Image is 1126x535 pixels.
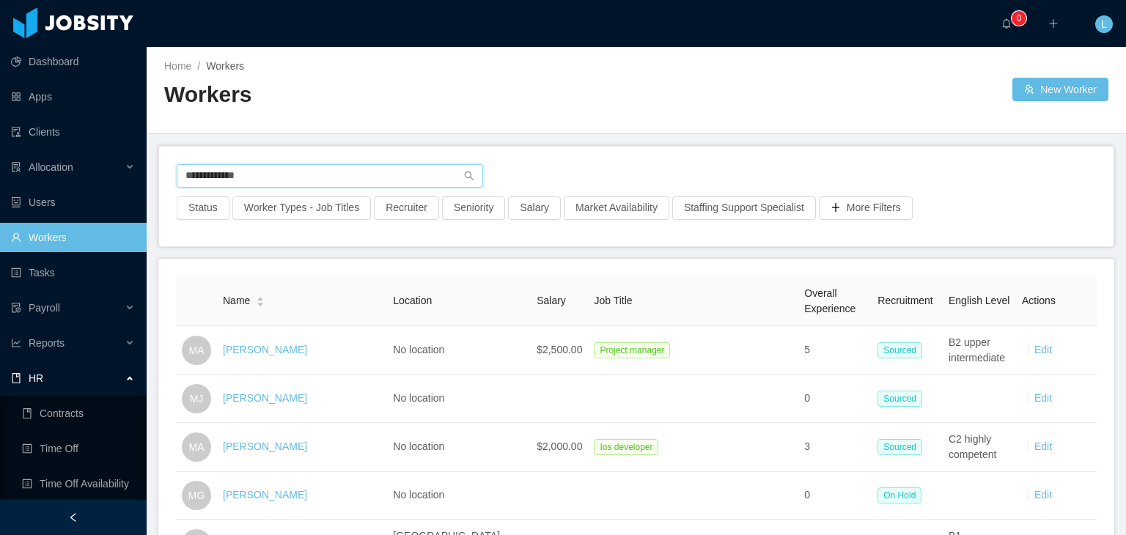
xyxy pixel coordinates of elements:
a: Edit [1034,489,1052,501]
a: Edit [1034,344,1052,355]
td: C2 highly competent [943,423,1016,472]
span: MA [189,432,205,462]
td: No location [387,472,531,520]
a: icon: profileTime Off Availability [22,469,135,498]
span: Sourced [877,439,922,455]
i: icon: line-chart [11,338,21,348]
td: 5 [798,326,872,375]
span: Salary [537,295,566,306]
td: B2 upper intermediate [943,326,1016,375]
div: Sort [256,295,265,305]
span: On Hold [877,487,921,503]
button: Worker Types - Job Titles [232,196,371,220]
span: Sourced [877,391,922,407]
a: icon: profileTime Off [22,434,135,463]
a: icon: bookContracts [22,399,135,428]
span: Payroll [29,302,60,314]
i: icon: caret-down [257,300,265,305]
td: No location [387,375,531,423]
span: Ios developer [594,439,658,455]
td: 0 [798,472,872,520]
span: Sourced [877,342,922,358]
span: Name [223,293,250,309]
i: icon: file-protect [11,303,21,313]
button: Recruiter [374,196,439,220]
td: No location [387,326,531,375]
a: icon: appstoreApps [11,82,135,111]
td: 3 [798,423,872,472]
span: Actions [1022,295,1056,306]
sup: 0 [1012,11,1026,26]
a: Edit [1034,440,1052,452]
span: Allocation [29,161,73,173]
span: Job Title [594,295,632,306]
span: $2,000.00 [537,440,582,452]
button: Status [177,196,229,220]
a: [PERSON_NAME] [223,440,307,452]
td: 0 [798,375,872,423]
span: Reports [29,337,65,349]
button: icon: usergroup-addNew Worker [1012,78,1108,101]
span: $2,500.00 [537,344,582,355]
a: icon: robotUsers [11,188,135,217]
span: MJ [190,384,204,413]
span: MA [189,336,205,365]
span: Recruitment [877,295,932,306]
span: HR [29,372,43,384]
a: icon: profileTasks [11,258,135,287]
span: Workers [206,60,244,72]
i: icon: bell [1001,18,1012,29]
span: Overall Experience [804,287,855,314]
span: Project manager [594,342,670,358]
span: L [1101,15,1107,33]
a: icon: userWorkers [11,223,135,252]
a: Sourced [877,392,928,404]
span: Location [393,295,432,306]
button: Staffing Support Specialist [672,196,816,220]
span: MG [188,481,205,510]
a: Edit [1034,392,1052,404]
a: [PERSON_NAME] [223,392,307,404]
a: icon: auditClients [11,117,135,147]
i: icon: book [11,373,21,383]
a: Sourced [877,344,928,355]
i: icon: solution [11,162,21,172]
i: icon: plus [1048,18,1059,29]
a: Sourced [877,440,928,452]
a: [PERSON_NAME] [223,344,307,355]
button: Market Availability [564,196,669,220]
span: / [197,60,200,72]
a: Home [164,60,191,72]
button: icon: plusMore Filters [819,196,913,220]
a: On Hold [877,489,927,501]
a: icon: pie-chartDashboard [11,47,135,76]
span: English Level [949,295,1009,306]
i: icon: caret-up [257,295,265,300]
button: Salary [508,196,561,220]
i: icon: search [464,171,474,181]
a: [PERSON_NAME] [223,489,307,501]
td: No location [387,423,531,472]
button: Seniority [442,196,505,220]
h2: Workers [164,80,636,110]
